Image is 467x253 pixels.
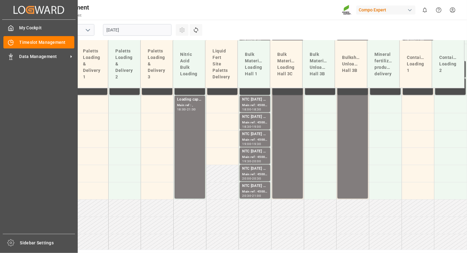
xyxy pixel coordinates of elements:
div: NTC [DATE] +2+TE BULK; [242,166,268,172]
div: 18:30 [242,126,251,128]
div: 20:00 [252,160,261,163]
div: Main ref : 4500000125, 2000000058; [242,138,268,143]
div: Nitric Acid Bulk Loading [178,49,200,80]
button: Help Center [432,3,446,17]
a: My Cockpit [3,22,74,34]
span: My Cockpit [19,25,75,31]
div: 19:00 [242,143,251,146]
div: 20:00 [242,177,251,180]
div: Bulk Material Loading Hall 1 [243,49,265,80]
div: Liquid Fert Site Paletts Delivery [210,45,233,83]
div: 19:30 [252,143,261,146]
div: Container Loading 1 [405,52,427,76]
div: NTC [DATE] +2+TE BULK; [242,149,268,155]
div: Main ref : 4500000136, 2000000058; [242,155,268,160]
div: 18:00 [242,108,251,111]
button: open menu [83,25,92,35]
a: Timeslot Management [3,36,74,48]
div: Mineral fertilizer production delivery [372,49,395,80]
span: Timeslot Management [19,39,75,46]
div: Main ref : 4500000126, 2000000058; [242,103,268,108]
div: 20:30 [242,195,251,197]
div: Bulk Material Loading Hall 3C [275,49,297,80]
div: - [251,177,252,180]
div: Paletts Loading & Delivery 1 [81,45,103,83]
div: 19:30 [242,160,251,163]
div: 18:00 [177,108,186,111]
div: 21:00 [252,195,261,197]
input: DD.MM.YYYY [103,24,172,36]
span: Sidebar Settings [20,240,75,246]
div: NTC [DATE] +2+TE BULK; [242,131,268,138]
img: Screenshot%202023-09-29%20at%2010.02.21.png_1712312052.png [342,5,352,15]
button: show 0 new notifications [418,3,432,17]
div: - [251,126,252,128]
div: - [251,108,252,111]
div: Bulkship Unloading Hall 3B [340,52,362,76]
div: Paletts Loading & Delivery 2 [113,45,135,83]
div: - [251,143,252,146]
div: - [186,108,187,111]
div: - [251,195,252,197]
div: NTC [DATE] +2+TE BULK; [242,114,268,120]
div: Container Loading 2 [437,52,459,76]
div: Main ref : 4500000121, 2000000058; [242,189,268,195]
span: Data Management [19,53,68,60]
div: 19:00 [252,126,261,128]
div: Bulk Material Unloading Hall 3B [308,49,330,80]
div: Main ref : 4500000129, 2000000058; [242,172,268,177]
div: Loading capacity [177,97,203,103]
div: 21:00 [187,108,196,111]
div: 18:30 [252,108,261,111]
div: 20:30 [252,177,261,180]
button: Compo Expert [356,4,418,16]
div: Paletts Loading & Delivery 3 [146,45,168,83]
div: Main ref : 4500000133, 2000000058; [242,120,268,126]
div: Main ref : , [177,103,203,108]
div: NTC [DATE] +2+TE BULK; [242,183,268,189]
div: NTC [DATE] +2+TE BULK; [242,97,268,103]
div: Compo Expert [356,6,415,15]
div: - [251,160,252,163]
